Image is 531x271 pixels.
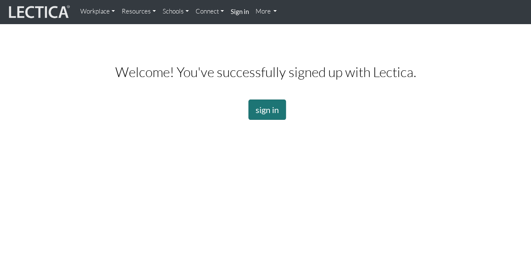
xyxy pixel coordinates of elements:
a: Connect [192,3,227,20]
img: lecticalive [7,4,70,20]
a: Sign in [227,3,252,20]
a: Schools [159,3,192,20]
a: Workplace [77,3,118,20]
h2: Welcome! You've successfully signed up with Lectica. [95,64,436,79]
a: More [252,3,280,20]
a: sign in [248,100,286,120]
a: Resources [118,3,159,20]
strong: Sign in [231,8,249,15]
